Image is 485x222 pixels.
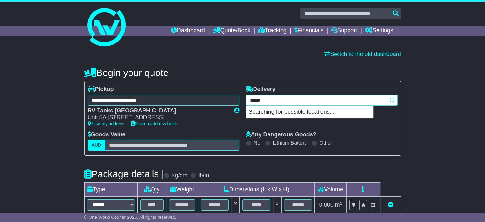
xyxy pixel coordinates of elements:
td: Dimensions (L x W x H) [198,183,315,197]
label: Other [320,140,332,146]
label: lb/in [198,172,209,179]
a: Quote/Book [213,26,250,36]
h4: Begin your quote [84,67,401,78]
span: m [335,202,342,208]
label: kg/cm [172,172,187,179]
a: Tracking [258,26,286,36]
td: x [273,197,281,213]
sup: 3 [340,201,342,206]
label: Goods Value [88,131,126,138]
label: Any Dangerous Goods? [246,131,317,138]
label: Pickup [88,86,114,93]
a: Use my address [88,121,125,126]
td: x [231,197,239,213]
td: Qty [137,183,166,197]
td: Weight [166,183,198,197]
p: Searching for possible locations... [246,106,373,118]
label: No [254,140,260,146]
a: Support [331,26,357,36]
typeahead: Please provide city [246,95,398,106]
h4: Package details | [84,169,164,179]
a: Switch to the old dashboard [324,51,401,57]
a: Financials [294,26,323,36]
label: AUD [88,140,106,151]
a: Remove this item [388,202,393,208]
a: Dashboard [171,26,205,36]
div: RV Tanks [GEOGRAPHIC_DATA] [88,107,228,114]
span: 0.000 [319,202,334,208]
td: Type [84,183,137,197]
a: Search address book [131,121,177,126]
a: Settings [365,26,393,36]
div: Unit 5A [STREET_ADDRESS] [88,114,228,121]
label: Delivery [246,86,276,93]
td: Volume [315,183,347,197]
label: Lithium Battery [273,140,307,146]
span: © One World Courier 2025. All rights reserved. [84,215,176,220]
